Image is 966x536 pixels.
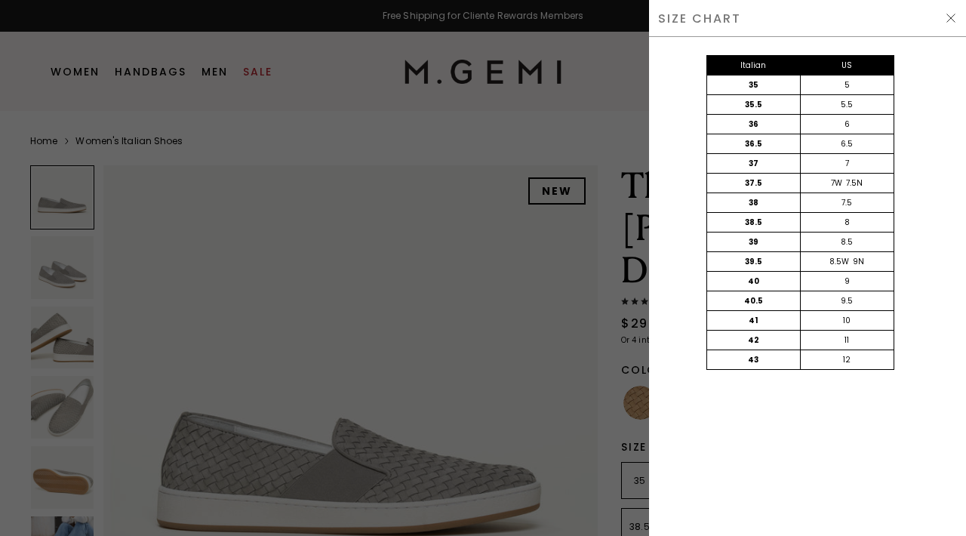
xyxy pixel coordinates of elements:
div: 38.5 [707,213,801,232]
div: 8.5 [800,233,894,251]
div: 35.5 [707,95,801,114]
div: 6.5 [800,134,894,153]
div: 7.5 [800,193,894,212]
div: 40.5 [707,291,801,310]
div: 38 [707,193,801,212]
div: 43 [707,350,801,369]
div: 9 [800,272,894,291]
div: 7.5N [846,177,863,189]
div: 35 [707,75,801,94]
div: Italian [707,56,801,75]
div: 7W [831,177,842,189]
div: 42 [707,331,801,350]
div: 11 [800,331,894,350]
div: 9N [853,256,864,268]
div: 8 [800,213,894,232]
div: 39.5 [707,252,801,271]
div: 40 [707,272,801,291]
div: 10 [800,311,894,330]
div: 36 [707,115,801,134]
div: 12 [800,350,894,369]
div: 37.5 [707,174,801,193]
div: 9.5 [800,291,894,310]
div: 39 [707,233,801,251]
div: US [800,56,894,75]
div: 5.5 [800,95,894,114]
div: 6 [800,115,894,134]
div: 37 [707,154,801,173]
div: 8.5W [829,256,849,268]
div: 36.5 [707,134,801,153]
div: 7 [800,154,894,173]
div: 5 [800,75,894,94]
img: Hide Drawer [945,12,957,24]
div: 41 [707,311,801,330]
